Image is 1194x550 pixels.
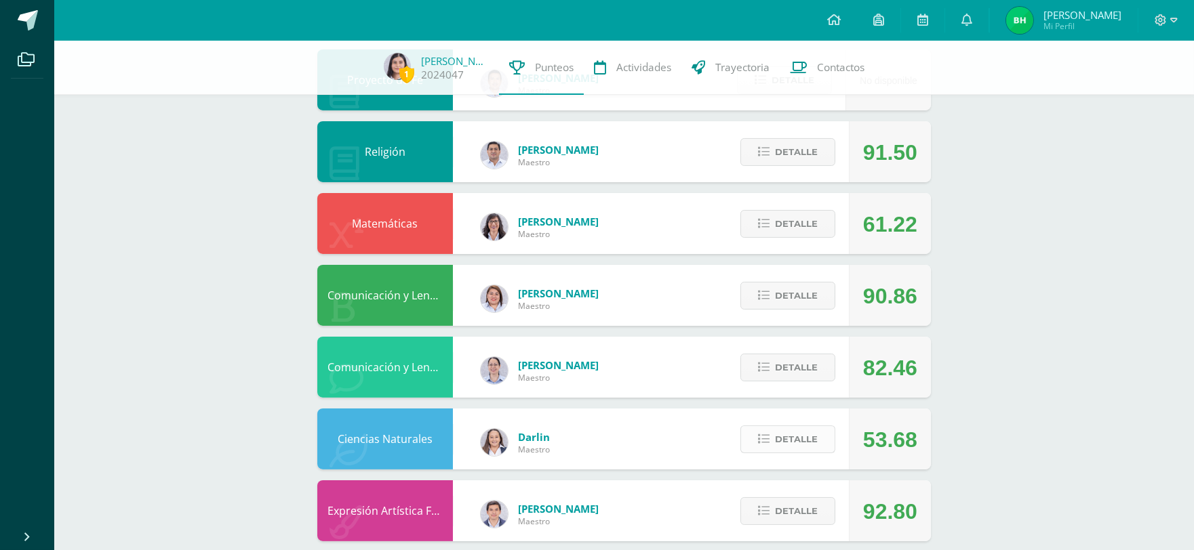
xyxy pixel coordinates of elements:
a: 2024047 [421,68,464,82]
span: Maestro [518,228,599,240]
div: 90.86 [863,266,917,326]
span: Detalle [775,283,818,308]
a: [PERSON_NAME] [421,54,489,68]
span: [PERSON_NAME] [1043,8,1121,22]
span: [PERSON_NAME] [518,287,599,300]
span: Detalle [775,499,818,524]
img: 7e8f4bfdf5fac32941a4a2fa2799f9b6.png [1006,7,1033,34]
div: Comunicación y Lenguaje Idioma Español [317,265,453,326]
div: Expresión Artística FORMACIÓN MUSICAL [317,480,453,541]
button: Detalle [740,354,835,381]
span: Contactos [817,60,864,75]
span: Detalle [775,211,818,236]
span: Trayectoria [715,60,770,75]
img: a4e180d3c88e615cdf9cba2a7be06673.png [481,285,508,312]
button: Detalle [740,138,835,166]
img: daba15fc5312cea3888e84612827f950.png [481,357,508,384]
span: Mi Perfil [1043,20,1121,32]
span: Punteos [535,60,574,75]
span: Maestro [518,372,599,383]
span: Detalle [775,140,818,165]
span: [PERSON_NAME] [518,215,599,228]
button: Detalle [740,210,835,238]
div: 92.80 [863,481,917,542]
a: Actividades [584,41,681,95]
img: 32863153bf8bbda601a51695c130e98e.png [481,501,508,528]
div: Comunicación y Lenguaje Inglés [317,337,453,398]
img: 794815d7ffad13252b70ea13fddba508.png [481,429,508,456]
span: [PERSON_NAME] [518,143,599,156]
div: Matemáticas [317,193,453,254]
div: 53.68 [863,409,917,470]
span: [PERSON_NAME] [518,358,599,372]
div: Religión [317,121,453,182]
span: [PERSON_NAME] [518,502,599,515]
img: 130fd304cb0ced827fbe32d75afe8404.png [384,53,411,80]
div: 91.50 [863,122,917,183]
img: 11d0a4ab3c631824f792e502224ffe6b.png [481,213,508,240]
span: Detalle [775,427,818,452]
a: Punteos [499,41,584,95]
span: Maestro [518,156,599,168]
a: Trayectoria [681,41,780,95]
span: Maestro [518,444,550,455]
span: Darlin [518,430,550,444]
a: Contactos [780,41,875,95]
span: Actividades [616,60,671,75]
span: Detalle [775,355,818,380]
button: Detalle [740,282,835,310]
span: 1 [399,66,414,83]
span: Maestro [518,515,599,527]
span: Maestro [518,300,599,312]
img: 15aaa72b904403ebb7ec886ca542c491.png [481,142,508,169]
div: Ciencias Naturales [317,408,453,469]
div: 61.22 [863,194,917,255]
div: 82.46 [863,337,917,398]
button: Detalle [740,425,835,453]
button: Detalle [740,497,835,525]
